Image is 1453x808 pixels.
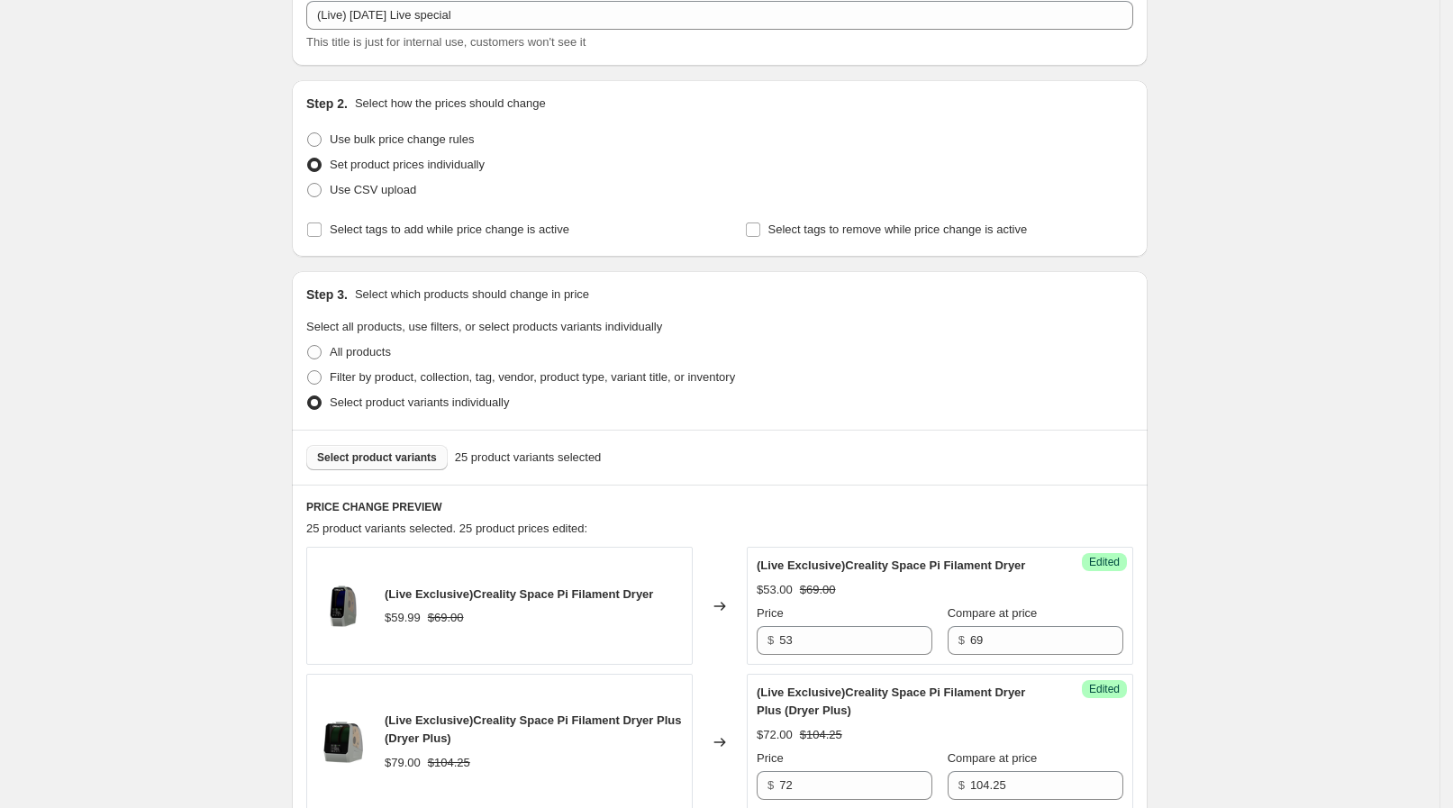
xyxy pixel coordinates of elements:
[757,751,784,765] span: Price
[306,286,348,304] h2: Step 3.
[767,778,774,792] span: $
[330,345,391,359] span: All products
[306,1,1133,30] input: 30% off holiday sale
[958,633,965,647] span: $
[330,158,485,171] span: Set product prices individually
[330,395,509,409] span: Select product variants individually
[767,633,774,647] span: $
[757,606,784,620] span: Price
[385,754,421,772] div: $79.00
[948,751,1038,765] span: Compare at price
[306,35,586,49] span: This title is just for internal use, customers won't see it
[306,320,662,333] span: Select all products, use filters, or select products variants individually
[385,713,681,745] span: (Live Exclusive)Creality Space Pi Filament Dryer Plus (Dryer Plus)
[757,581,793,599] div: $53.00
[800,726,842,744] strike: $104.25
[1089,682,1120,696] span: Edited
[306,445,448,470] button: Select product variants
[306,95,348,113] h2: Step 2.
[355,95,546,113] p: Select how the prices should change
[385,609,421,627] div: $59.99
[316,579,370,633] img: Space_Pi_Filament_Dryer_1_80x.png
[330,183,416,196] span: Use CSV upload
[1089,555,1120,569] span: Edited
[330,222,569,236] span: Select tags to add while price change is active
[757,685,1025,717] span: (Live Exclusive)Creality Space Pi Filament Dryer Plus (Dryer Plus)
[385,587,653,601] span: (Live Exclusive)Creality Space Pi Filament Dryer
[428,754,470,772] strike: $104.25
[355,286,589,304] p: Select which products should change in price
[317,450,437,465] span: Select product variants
[306,500,1133,514] h6: PRICE CHANGE PREVIEW
[330,132,474,146] span: Use bulk price change rules
[948,606,1038,620] span: Compare at price
[958,778,965,792] span: $
[306,522,587,535] span: 25 product variants selected. 25 product prices edited:
[316,715,370,769] img: Space_Pi_Filament_Dryer_Plus_1_80x.png
[757,558,1025,572] span: (Live Exclusive)Creality Space Pi Filament Dryer
[428,609,464,627] strike: $69.00
[757,726,793,744] div: $72.00
[455,449,602,467] span: 25 product variants selected
[768,222,1028,236] span: Select tags to remove while price change is active
[800,581,836,599] strike: $69.00
[330,370,735,384] span: Filter by product, collection, tag, vendor, product type, variant title, or inventory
